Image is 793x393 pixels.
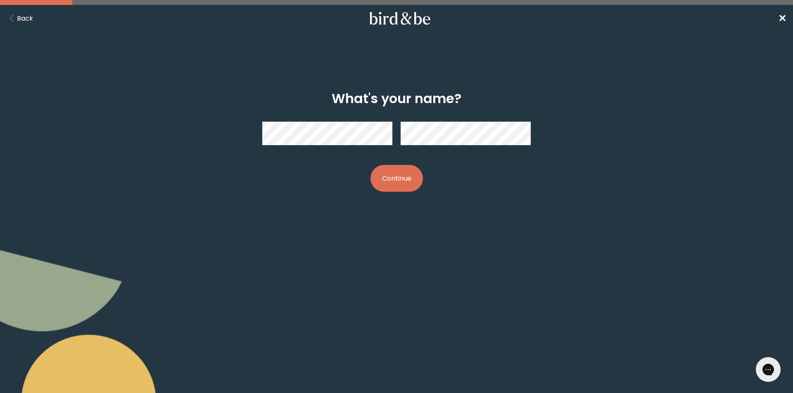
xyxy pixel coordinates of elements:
button: Continue [370,165,423,192]
iframe: Gorgias live chat messenger [752,354,785,385]
a: ✕ [778,11,786,26]
h2: What's your name? [332,89,461,108]
span: ✕ [778,12,786,25]
button: Back Button [7,13,33,24]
